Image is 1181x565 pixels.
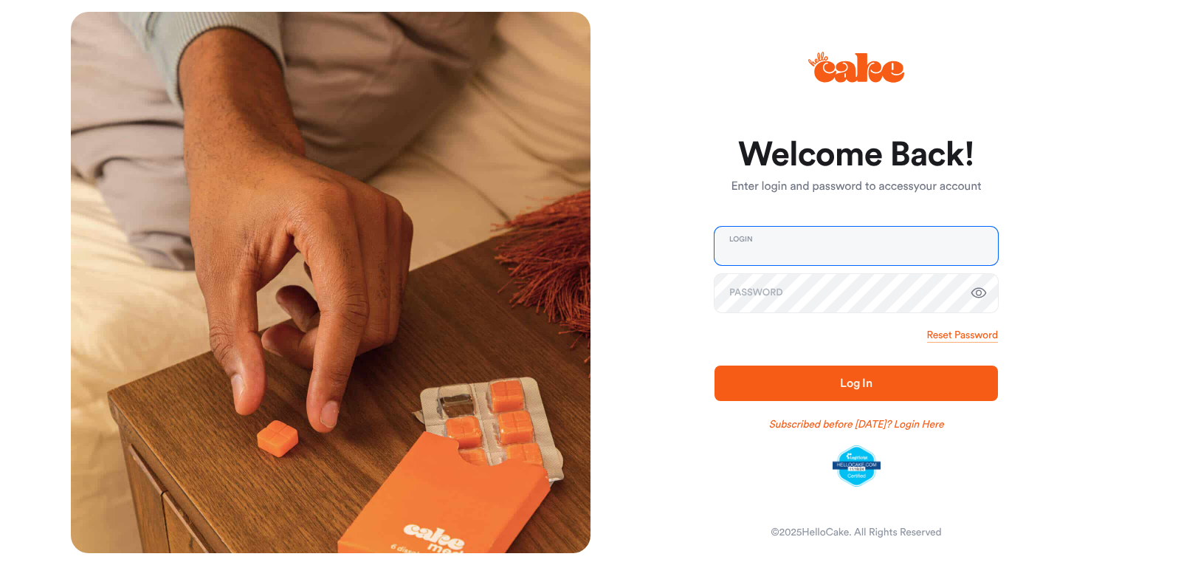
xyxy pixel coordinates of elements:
button: Log In [715,366,998,401]
h1: Welcome Back! [715,137,998,173]
p: Enter login and password to access your account [715,178,998,196]
a: Subscribed before [DATE]? Login Here [769,417,944,432]
span: Log In [840,377,872,389]
div: © 2025 HelloCake. All Rights Reserved [771,525,941,540]
a: Reset Password [927,328,998,343]
img: legit-script-certified.png [833,445,881,487]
